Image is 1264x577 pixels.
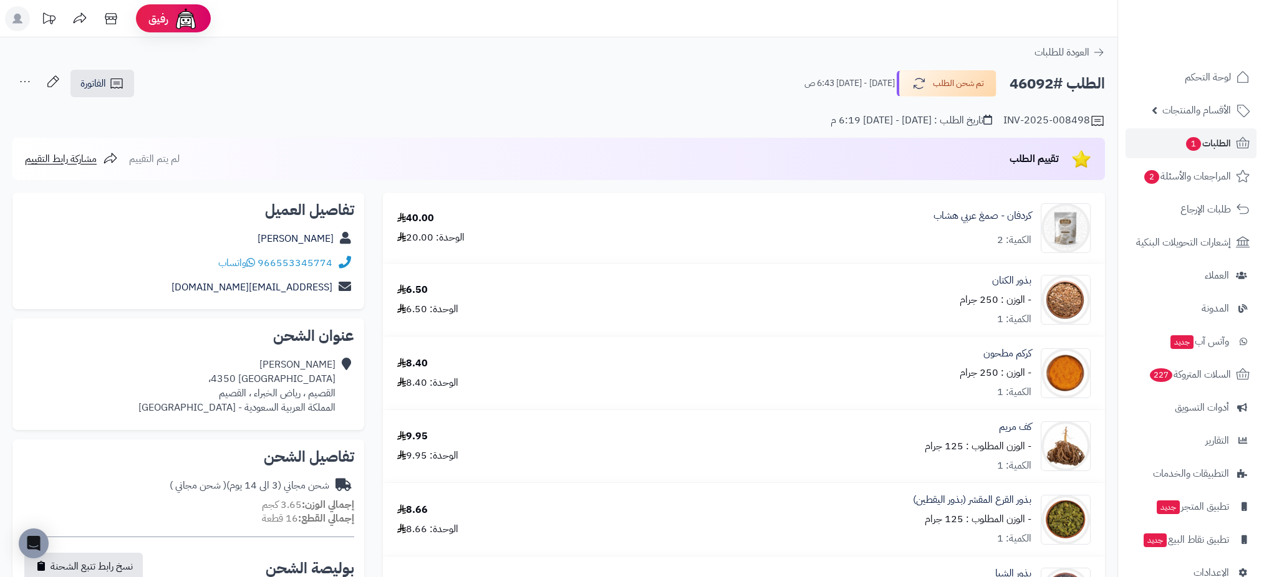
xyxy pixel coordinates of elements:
div: الوحدة: 8.40 [397,376,458,390]
span: المراجعات والأسئلة [1143,168,1231,185]
a: التطبيقات والخدمات [1126,459,1257,489]
a: إشعارات التحويلات البنكية [1126,227,1257,257]
a: وآتس آبجديد [1126,327,1257,356]
button: تم شحن الطلب [897,70,996,97]
span: تطبيق نقاط البيع [1142,531,1229,548]
a: بذور القرع المقشر (بذور اليقطين) [913,493,1031,507]
small: - الوزن : 250 جرام [960,292,1031,307]
a: واتساب [218,255,255,270]
span: جديد [1144,533,1167,547]
a: تطبيق نقاط البيعجديد [1126,525,1257,555]
div: الوحدة: 6.50 [397,302,458,317]
strong: إجمالي القطع: [298,511,354,526]
a: تحديثات المنصة [33,6,64,34]
div: INV-2025-008498 [1003,113,1105,128]
span: مشاركة رابط التقييم [25,151,97,166]
a: المدونة [1126,293,1257,323]
div: 6.50 [397,283,428,297]
span: طلبات الإرجاع [1180,201,1231,218]
div: تاريخ الطلب : [DATE] - [DATE] 6:19 م [831,113,992,128]
span: إشعارات التحويلات البنكية [1136,234,1231,251]
span: لوحة التحكم [1185,69,1231,86]
span: التطبيقات والخدمات [1153,465,1229,482]
div: الوحدة: 9.95 [397,449,458,463]
a: كردفان - صمغ عربي هشاب [934,209,1031,223]
img: 1659889724-Squash%20Seeds%20Peeled-90x90.jpg [1041,495,1090,545]
span: المدونة [1202,300,1229,317]
a: كف مريم [999,420,1031,434]
div: الوحدة: 8.66 [397,522,458,536]
a: أدوات التسويق [1126,393,1257,422]
span: الأقسام والمنتجات [1162,102,1231,119]
img: 1628249871-Flax%20Seeds-90x90.jpg [1041,275,1090,325]
div: [PERSON_NAME] [GEOGRAPHIC_DATA] 4350، القصيم ، رياض الخبراء ، القصيم المملكة العربية السعودية - [... [138,358,335,414]
div: الكمية: 1 [997,532,1031,546]
div: Open Intercom Messenger [19,528,49,558]
h2: الطلب #46092 [1010,71,1105,97]
small: - الوزن : 250 جرام [960,365,1031,380]
strong: إجمالي الوزن: [302,497,354,512]
a: كركم مطحون [983,346,1031,361]
img: ai-face.png [173,6,198,31]
span: التقارير [1205,432,1229,449]
span: 227 [1150,368,1172,382]
span: 1 [1186,137,1201,151]
div: الكمية: 1 [997,385,1031,399]
small: 3.65 كجم [262,497,354,512]
a: [EMAIL_ADDRESS][DOMAIN_NAME] [171,280,332,295]
span: السلات المتروكة [1149,366,1231,383]
span: ( شحن مجاني ) [170,478,226,493]
span: جديد [1170,335,1194,349]
a: العودة للطلبات [1035,45,1105,60]
a: العملاء [1126,260,1257,290]
h2: عنوان الشحن [22,328,354,343]
small: - الوزن المطلوب : 125 جرام [925,439,1031,454]
a: الطلبات1 [1126,128,1257,158]
a: تطبيق المتجرجديد [1126,492,1257,522]
span: أدوات التسويق [1175,399,1229,416]
a: الفاتورة [70,70,134,97]
span: تقييم الطلب [1010,151,1059,166]
a: [PERSON_NAME] [258,231,334,246]
h2: بوليصة الشحن [266,561,354,576]
div: 8.40 [397,356,428,371]
a: المراجعات والأسئلة2 [1126,161,1257,191]
div: الكمية: 1 [997,312,1031,327]
div: الوحدة: 20.00 [397,231,465,245]
div: 9.95 [397,429,428,444]
span: لم يتم التقييم [129,151,180,166]
span: الفاتورة [80,76,106,91]
div: شحن مجاني (3 الى 14 يوم) [170,479,329,493]
img: 1639894895-Turmeric%20Powder%202-90x90.jpg [1041,348,1090,398]
div: الكمية: 1 [997,459,1031,473]
div: الكمية: 2 [997,233,1031,247]
a: التقارير [1126,426,1257,455]
small: 16 قطعة [262,511,354,526]
span: الطلبات [1185,135,1231,152]
a: السلات المتروكة227 [1126,360,1257,389]
small: [DATE] - [DATE] 6:43 ص [804,77,895,90]
div: 40.00 [397,211,434,226]
span: جديد [1157,500,1180,514]
a: مشاركة رابط التقييم [25,151,118,166]
a: لوحة التحكم [1126,62,1257,92]
span: تطبيق المتجر [1155,498,1229,515]
h2: تفاصيل الشحن [22,449,354,464]
img: karpro1-90x90.jpg [1041,203,1090,253]
small: - الوزن المطلوب : 125 جرام [925,512,1031,527]
span: 2 [1144,170,1159,184]
span: العملاء [1205,267,1229,284]
span: نسخ رابط تتبع الشحنة [51,559,133,574]
a: طلبات الإرجاع [1126,194,1257,224]
a: 966553345774 [258,255,332,270]
div: 8.66 [397,503,428,517]
img: 1633635488-Rose%20of%20Jericho-90x90.jpg [1041,421,1090,471]
h2: تفاصيل العميل [22,203,354,217]
span: وآتس آب [1169,333,1229,350]
span: رفيق [148,11,168,26]
a: بذور الكتان [992,274,1031,288]
span: العودة للطلبات [1035,45,1089,60]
